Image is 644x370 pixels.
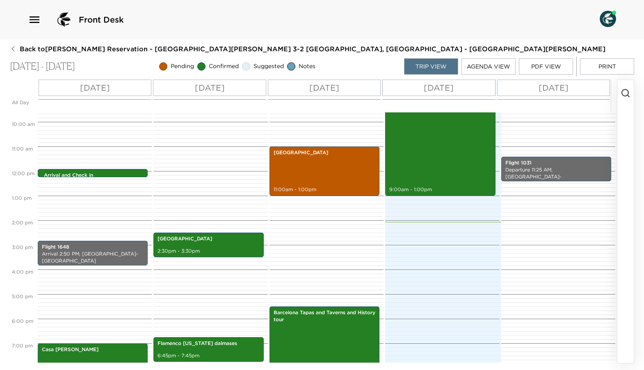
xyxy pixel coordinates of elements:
span: 6:00 PM [10,318,35,324]
span: 2:00 PM [10,219,35,226]
img: logo [54,10,74,30]
span: 12:00 PM [10,170,37,176]
span: 1:00 PM [10,195,34,201]
button: Agenda View [461,58,516,75]
span: Suggested [253,62,284,71]
div: Flamenco [US_STATE] dalmases6:45pm - 7:45pm [153,337,263,362]
span: Back to [PERSON_NAME] Reservation - [GEOGRAPHIC_DATA][PERSON_NAME] 3-2 [GEOGRAPHIC_DATA], [GEOGRA... [20,44,605,53]
span: 4:00 PM [10,269,35,275]
button: [DATE] [382,80,495,96]
img: User [600,11,616,27]
span: Confirmed [209,62,239,71]
span: 10:00 AM [10,121,37,127]
span: Pending [171,62,194,71]
button: [DATE] [153,80,266,96]
p: [GEOGRAPHIC_DATA] [158,235,259,242]
div: Arrival and Check in [38,169,148,177]
span: 3:00 PM [10,244,35,250]
p: Flamenco [US_STATE] dalmases [158,340,259,347]
p: Flight 1648 [42,244,144,251]
p: 9:00am - 1:00pm [389,186,491,193]
p: Arrival and Check in [44,172,146,179]
span: Notes [299,62,315,71]
span: Front Desk [79,14,124,25]
span: 7:00 PM [10,343,35,349]
button: [DATE] [39,80,151,96]
button: Back to[PERSON_NAME] Reservation - [GEOGRAPHIC_DATA][PERSON_NAME] 3-2 [GEOGRAPHIC_DATA], [GEOGRAP... [10,44,605,53]
span: 5:00 PM [10,293,35,299]
button: Trip View [404,58,458,75]
p: [DATE] - [DATE] [10,61,75,73]
p: [DATE] [424,82,454,94]
div: [GEOGRAPHIC_DATA]2:30pm - 3:30pm [153,233,263,257]
p: Departure 11:25 AM, [GEOGRAPHIC_DATA]-[GEOGRAPHIC_DATA] [505,167,607,187]
p: [DATE] [195,82,225,94]
div: [GEOGRAPHIC_DATA]11:00am - 1:00pm [269,146,379,196]
p: Flight 1031 [505,160,607,167]
div: Flight 1031Departure 11:25 AM, [GEOGRAPHIC_DATA]-[GEOGRAPHIC_DATA] [501,157,611,181]
p: [DATE] [80,82,110,94]
button: [DATE] [497,80,610,96]
div: Flight 1648Arrival 2:50 PM, [GEOGRAPHIC_DATA]-[GEOGRAPHIC_DATA] [38,241,148,265]
p: All Day [12,99,36,106]
p: 11:00am - 1:00pm [274,186,375,193]
p: [DATE] [309,82,339,94]
button: PDF View [519,58,573,75]
button: [DATE] [268,80,381,96]
p: Casa [PERSON_NAME] [42,346,144,353]
p: Arrival 2:50 PM, [GEOGRAPHIC_DATA]-[GEOGRAPHIC_DATA] [42,251,144,265]
p: 6:45pm - 7:45pm [158,352,259,359]
button: Print [580,58,634,75]
p: 2:30pm - 3:30pm [158,248,259,255]
p: [DATE] [539,82,569,94]
div: Barcelona insider tour with Spanish trails9:00am - 1:00pm [385,97,495,196]
p: Barcelona Tapas and Taverns and History tour [274,309,375,323]
span: 11:00 AM [10,146,35,152]
p: [GEOGRAPHIC_DATA] [274,149,375,156]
